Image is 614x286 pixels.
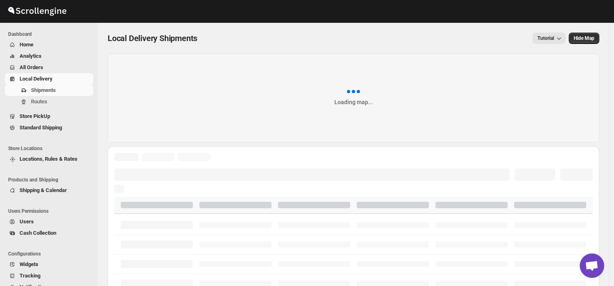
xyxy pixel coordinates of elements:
span: Local Delivery [20,76,53,82]
span: Configurations [8,251,94,257]
button: Tracking [5,270,93,282]
button: All Orders [5,62,93,73]
span: Widgets [20,261,38,267]
button: Shipments [5,85,93,96]
button: Analytics [5,50,93,62]
div: Loading map... [334,98,373,106]
span: Local Delivery Shipments [108,33,197,43]
span: Routes [31,98,47,105]
span: Analytics [20,53,42,59]
span: Users Permissions [8,208,94,214]
button: Locations, Rules & Rates [5,153,93,165]
span: Shipments [31,87,56,93]
button: Home [5,39,93,50]
a: Open chat [580,253,604,278]
span: Hide Map [574,35,594,41]
button: Map action label [569,33,599,44]
span: Cash Collection [20,230,56,236]
span: Store Locations [8,145,94,152]
button: Shipping & Calendar [5,185,93,196]
span: Locations, Rules & Rates [20,156,77,162]
span: Products and Shipping [8,177,94,183]
span: Standard Shipping [20,124,62,131]
span: Tutorial [537,35,554,41]
span: Shipping & Calendar [20,187,67,193]
span: Home [20,41,33,48]
button: Cash Collection [5,227,93,239]
span: Tracking [20,273,40,279]
button: Tutorial [532,33,565,44]
button: Users [5,216,93,227]
span: Dashboard [8,31,94,37]
span: Users [20,218,34,225]
span: All Orders [20,64,43,70]
button: Routes [5,96,93,107]
span: Store PickUp [20,113,50,119]
button: Widgets [5,259,93,270]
